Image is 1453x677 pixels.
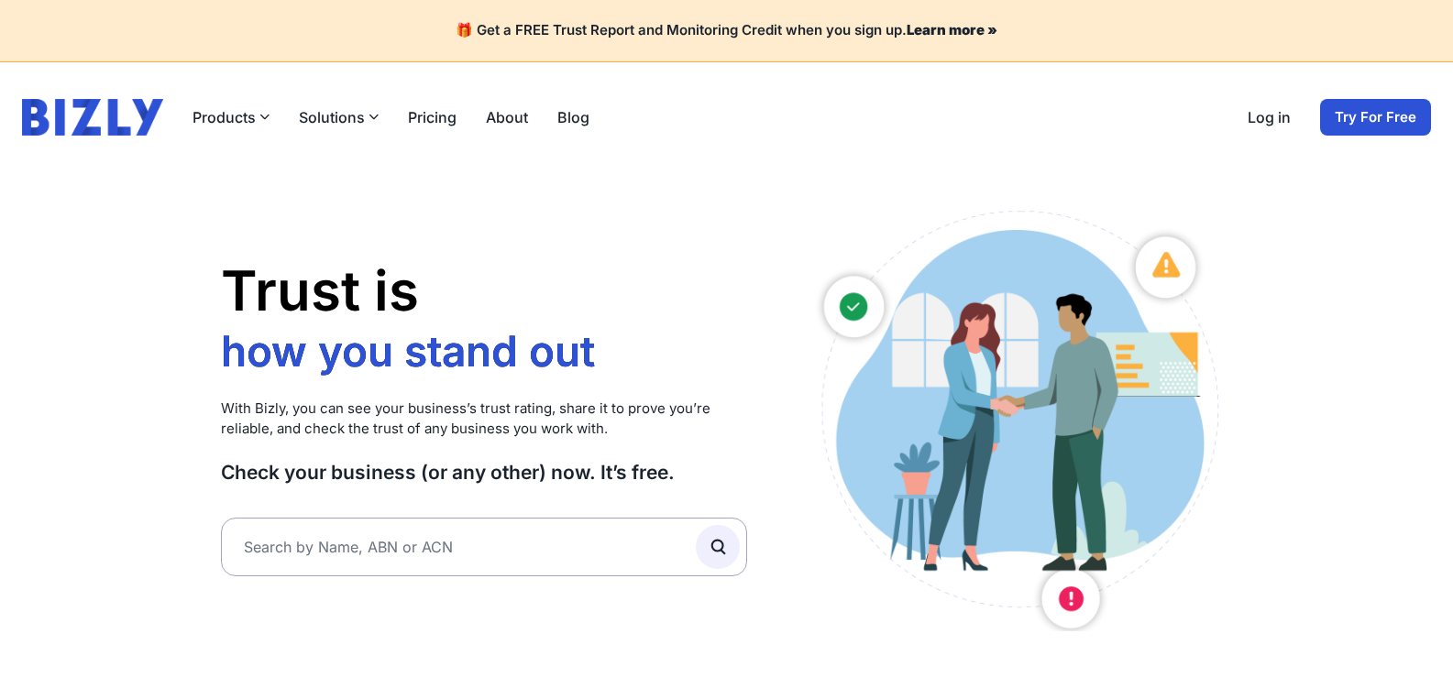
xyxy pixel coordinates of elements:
[299,106,379,128] button: Solutions
[1248,106,1291,128] a: Log in
[557,106,589,128] a: Blog
[486,106,528,128] a: About
[193,106,270,128] button: Products
[22,22,1431,39] h4: 🎁 Get a FREE Trust Report and Monitoring Credit when you sign up.
[221,399,748,440] p: With Bizly, you can see your business’s trust rating, share it to prove you’re reliable, and chec...
[221,460,748,485] h3: Check your business (or any other) now. It’s free.
[408,106,457,128] a: Pricing
[221,257,419,323] span: Trust is
[907,21,997,38] a: Learn more »
[802,202,1232,631] img: Australian small business owners illustration
[1320,99,1431,136] a: Try For Free
[221,325,605,378] li: how you stand out
[221,518,748,576] input: Search by Name, ABN or ACN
